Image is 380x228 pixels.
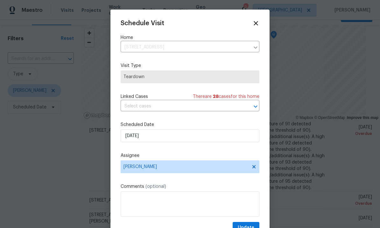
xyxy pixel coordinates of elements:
[123,164,248,169] span: [PERSON_NAME]
[121,34,259,41] label: Home
[213,94,219,99] span: 28
[251,102,260,111] button: Open
[121,20,164,26] span: Schedule Visit
[121,93,148,100] span: Linked Cases
[121,101,242,111] input: Select cases
[121,42,250,52] input: Enter in an address
[121,129,259,142] input: M/D/YYYY
[145,184,166,189] span: (optional)
[123,74,257,80] span: Teardown
[252,20,259,27] span: Close
[121,63,259,69] label: Visit Type
[121,183,259,190] label: Comments
[193,93,259,100] span: There are case s for this home
[121,152,259,159] label: Assignee
[121,121,259,128] label: Scheduled Date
